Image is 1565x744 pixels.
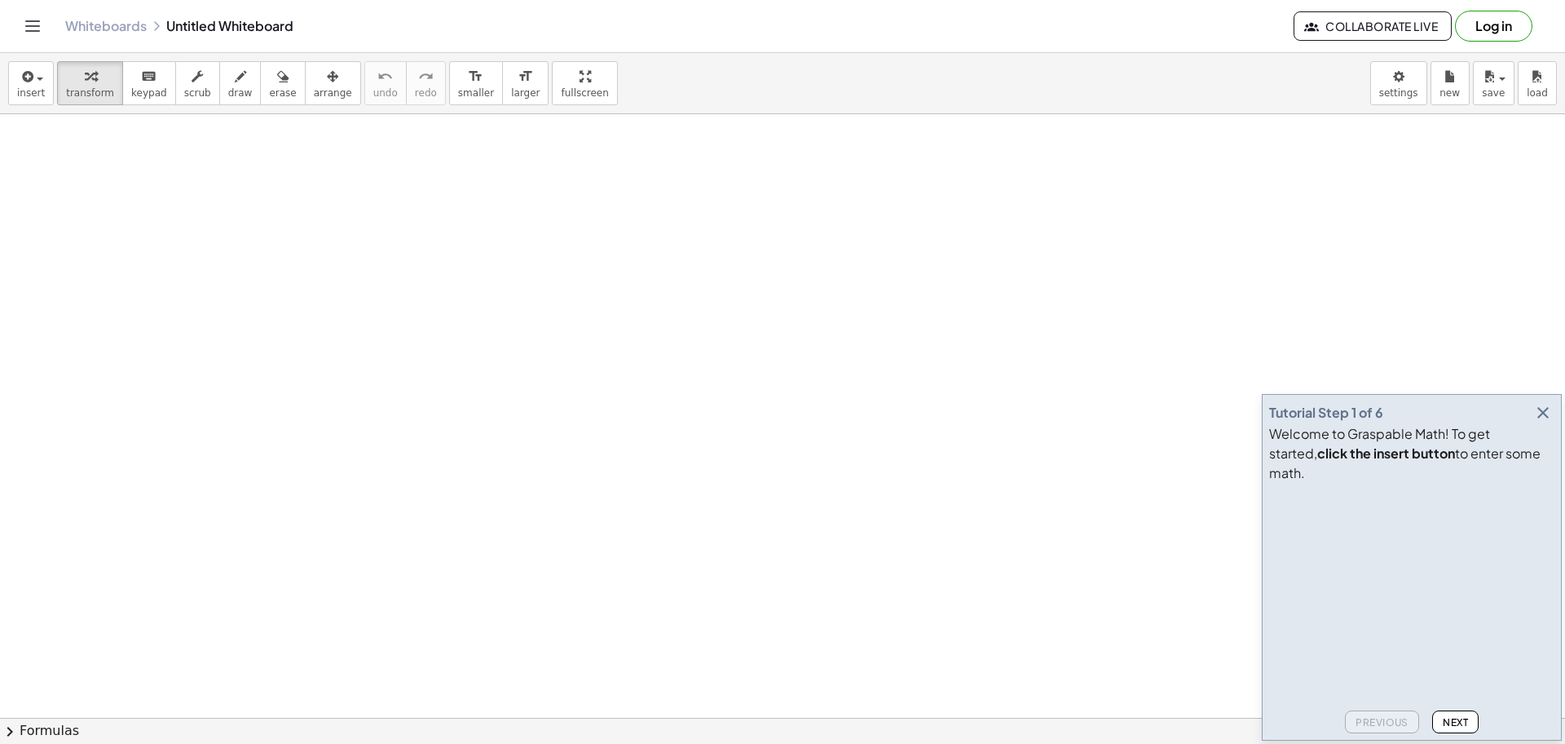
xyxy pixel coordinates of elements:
span: fullscreen [561,87,608,99]
span: new [1439,87,1460,99]
button: new [1431,61,1470,105]
button: erase [260,61,305,105]
button: redoredo [406,61,446,105]
span: erase [269,87,296,99]
span: load [1527,87,1548,99]
button: Toggle navigation [20,13,46,39]
i: keyboard [141,67,156,86]
b: click the insert button [1317,445,1455,462]
div: Tutorial Step 1 of 6 [1269,403,1383,423]
button: insert [8,61,54,105]
span: smaller [458,87,494,99]
span: redo [415,87,437,99]
span: save [1482,87,1505,99]
button: Next [1432,711,1479,733]
i: format_size [518,67,533,86]
button: keyboardkeypad [122,61,176,105]
i: undo [377,67,393,86]
div: Welcome to Graspable Math! To get started, to enter some math. [1269,424,1554,483]
button: save [1473,61,1514,105]
span: settings [1379,87,1418,99]
button: Collaborate Live [1294,11,1452,41]
i: format_size [468,67,483,86]
a: Whiteboards [65,18,147,34]
span: transform [66,87,114,99]
button: arrange [305,61,361,105]
span: Next [1443,716,1468,728]
span: insert [17,87,45,99]
span: undo [373,87,398,99]
span: Collaborate Live [1307,19,1438,33]
button: format_sizelarger [502,61,549,105]
button: transform [57,61,123,105]
button: format_sizesmaller [449,61,503,105]
button: fullscreen [552,61,617,105]
button: undoundo [364,61,407,105]
button: draw [219,61,262,105]
span: arrange [314,87,352,99]
button: scrub [175,61,220,105]
span: scrub [184,87,211,99]
span: draw [228,87,253,99]
span: keypad [131,87,167,99]
button: Log in [1455,11,1532,42]
button: settings [1370,61,1427,105]
span: larger [511,87,540,99]
button: load [1518,61,1557,105]
i: redo [418,67,434,86]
